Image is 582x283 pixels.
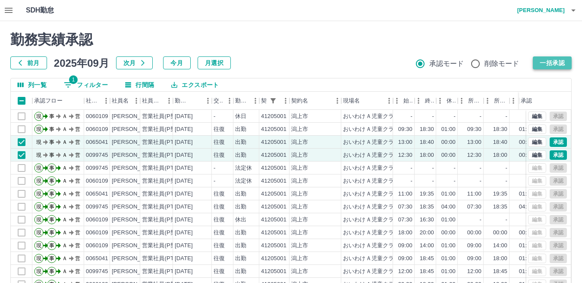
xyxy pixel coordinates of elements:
[49,217,54,223] text: 事
[86,177,108,185] div: 0060109
[432,177,434,185] div: -
[49,230,54,236] text: 事
[112,216,159,224] div: [PERSON_NAME]
[398,203,412,211] div: 07:30
[235,190,246,198] div: 出勤
[142,203,187,211] div: 営業社員(PT契約)
[467,267,481,276] div: 12:00
[214,138,225,146] div: 往復
[49,255,54,261] text: 事
[411,177,412,185] div: -
[175,242,193,250] div: [DATE]
[175,164,193,172] div: [DATE]
[480,112,481,121] div: -
[36,126,41,132] text: 現
[75,191,80,197] text: 営
[175,151,193,159] div: [DATE]
[235,151,246,159] div: 出勤
[441,255,456,263] div: 01:00
[291,138,308,146] div: 潟上市
[441,216,456,224] div: 01:00
[484,59,519,69] span: 削除モード
[343,112,400,121] div: おいわけＡ児童クラブ
[32,92,84,110] div: 承認フロー
[480,164,481,172] div: -
[343,267,400,276] div: おいわけＡ児童クラブ
[519,151,533,159] div: 00:00
[49,113,54,119] text: 事
[86,216,108,224] div: 0060109
[54,56,109,69] h5: 2025年09月
[214,177,215,185] div: -
[493,255,507,263] div: 18:00
[467,242,481,250] div: 09:00
[75,165,80,171] text: 営
[506,164,507,172] div: -
[425,92,434,110] div: 終業
[198,56,231,69] button: 月選択
[142,112,184,121] div: 営業社員(P契約)
[62,165,67,171] text: Ａ
[214,164,215,172] div: -
[49,139,54,145] text: 事
[291,229,308,237] div: 潟上市
[261,190,286,198] div: 41205001
[441,151,456,159] div: 00:00
[506,216,507,224] div: -
[343,151,400,159] div: おいわけＡ児童クラブ
[454,177,456,185] div: -
[75,139,80,145] text: 営
[343,138,400,146] div: おいわけＡ児童クラブ
[467,190,481,198] div: 11:00
[528,137,546,147] button: 編集
[343,190,400,198] div: おいわけＡ児童クラブ
[420,151,434,159] div: 18:00
[454,112,456,121] div: -
[398,216,412,224] div: 07:30
[100,94,113,107] button: メニュー
[235,125,246,134] div: 出勤
[420,216,434,224] div: 16:30
[49,165,54,171] text: 事
[214,229,225,237] div: 往復
[493,203,507,211] div: 18:35
[49,204,54,210] text: 事
[86,255,108,263] div: 0065041
[214,92,223,110] div: 交通費
[261,125,286,134] div: 41205001
[432,112,434,121] div: -
[175,92,189,110] div: 勤務日
[521,92,532,110] div: 承認
[441,229,456,237] div: 00:00
[175,216,193,224] div: [DATE]
[49,243,54,249] text: 事
[533,56,572,69] button: 一括承認
[163,56,191,69] button: 今月
[36,113,41,119] text: 現
[235,112,246,121] div: 休日
[291,267,308,276] div: 潟上市
[398,242,412,250] div: 09:00
[214,203,225,211] div: 往復
[550,137,567,147] button: 承認
[441,267,456,276] div: 01:00
[519,255,533,263] div: 01:00
[343,255,400,263] div: おいわけＡ児童クラブ
[403,92,413,110] div: 始業
[173,92,212,110] div: 勤務日
[49,152,54,158] text: 事
[175,125,193,134] div: [DATE]
[140,92,173,110] div: 社員区分
[36,178,41,184] text: 現
[112,138,159,146] div: [PERSON_NAME]
[86,112,108,121] div: 0060109
[110,92,140,110] div: 社員名
[480,177,481,185] div: -
[36,191,41,197] text: 現
[343,177,400,185] div: おいわけＡ児童クラブ
[36,230,41,236] text: 現
[468,92,482,110] div: 所定開始
[420,125,434,134] div: 18:30
[432,164,434,172] div: -
[69,75,78,84] span: 1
